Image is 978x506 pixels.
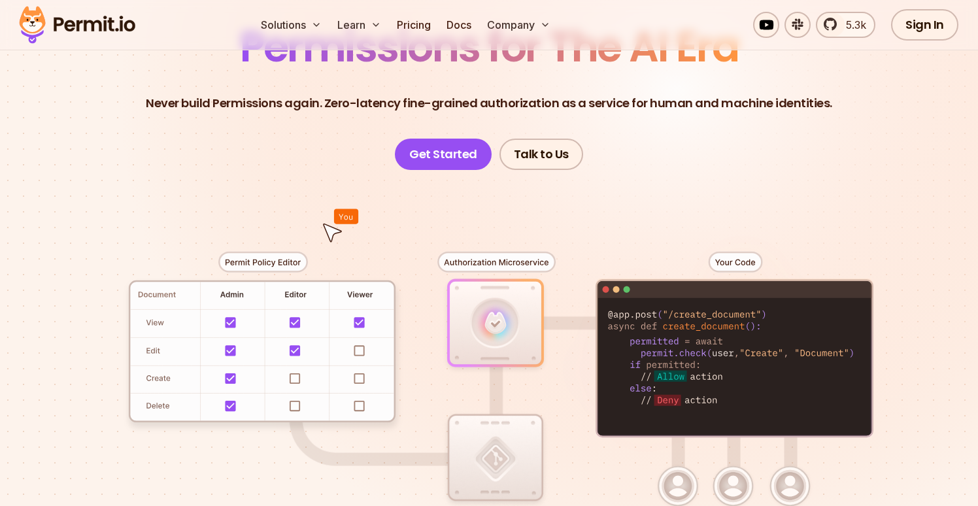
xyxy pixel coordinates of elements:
[13,3,141,47] img: Permit logo
[482,12,556,38] button: Company
[332,12,386,38] button: Learn
[392,12,436,38] a: Pricing
[891,9,958,41] a: Sign In
[816,12,875,38] a: 5.3k
[146,94,832,112] p: Never build Permissions again. Zero-latency fine-grained authorization as a service for human and...
[838,17,866,33] span: 5.3k
[256,12,327,38] button: Solutions
[441,12,477,38] a: Docs
[499,139,583,170] a: Talk to Us
[395,139,492,170] a: Get Started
